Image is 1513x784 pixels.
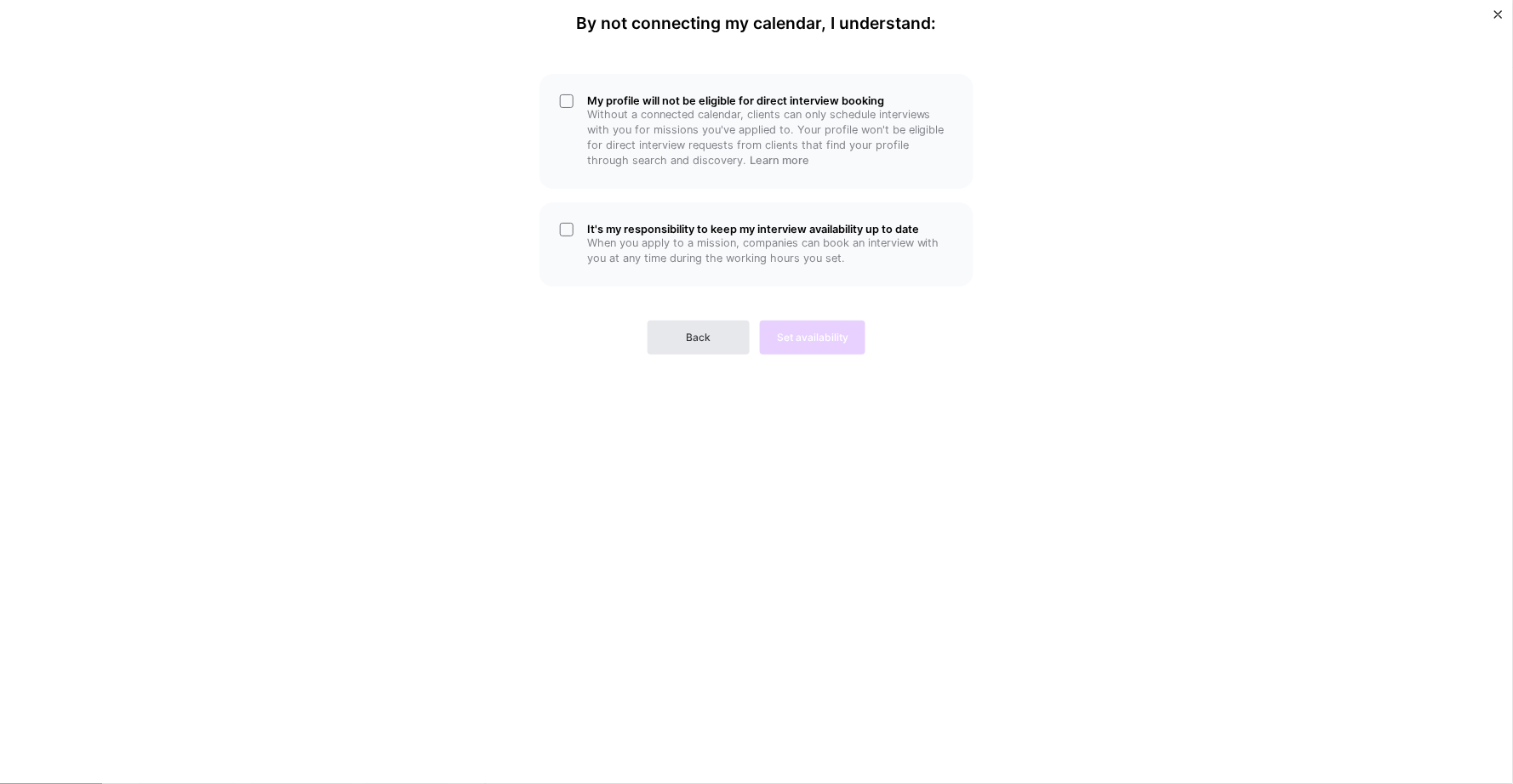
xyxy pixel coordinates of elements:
[750,154,809,167] a: Learn more
[1494,10,1503,28] button: Close
[587,107,953,168] p: Without a connected calendar, clients can only schedule interviews with you for missions you've a...
[577,14,937,33] h4: By not connecting my calendar, I understand:
[587,236,953,266] p: When you apply to a mission, companies can book an interview with you at any time during the work...
[587,223,953,236] h5: It's my responsibility to keep my interview availability up to date
[687,330,711,345] span: Back
[648,321,750,355] button: Back
[587,94,953,107] h5: My profile will not be eligible for direct interview booking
